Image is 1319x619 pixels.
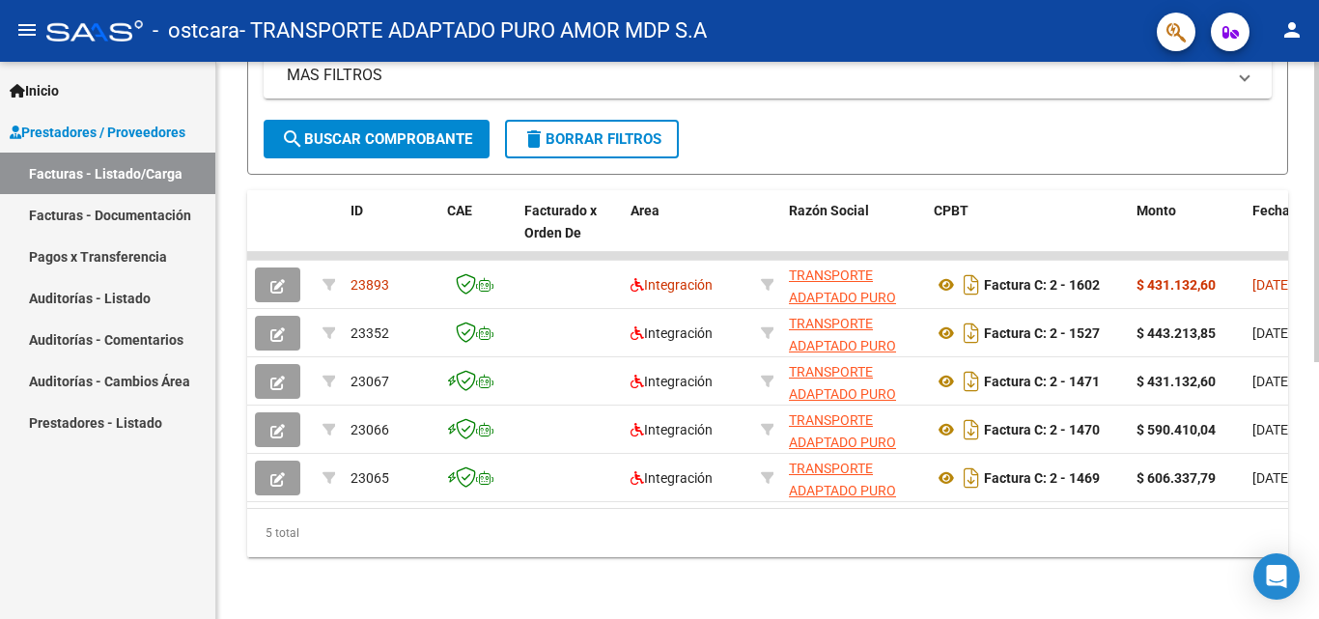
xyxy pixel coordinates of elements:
[517,190,623,275] datatable-header-cell: Facturado x Orden De
[10,80,59,101] span: Inicio
[1129,190,1245,275] datatable-header-cell: Monto
[264,52,1272,98] mat-expansion-panel-header: MAS FILTROS
[959,414,984,445] i: Descargar documento
[984,374,1100,389] strong: Factura C: 2 - 1471
[1252,422,1292,437] span: [DATE]
[1137,422,1216,437] strong: $ 590.410,04
[524,203,597,240] span: Facturado x Orden De
[439,190,517,275] datatable-header-cell: CAE
[351,374,389,389] span: 23067
[287,65,1225,86] mat-panel-title: MAS FILTROS
[351,422,389,437] span: 23066
[15,18,39,42] mat-icon: menu
[959,366,984,397] i: Descargar documento
[351,470,389,486] span: 23065
[522,130,661,148] span: Borrar Filtros
[789,313,918,353] div: 30717825086
[10,122,185,143] span: Prestadores / Proveedores
[984,277,1100,293] strong: Factura C: 2 - 1602
[153,10,239,52] span: - ostcara
[247,509,1288,557] div: 5 total
[781,190,926,275] datatable-header-cell: Razón Social
[984,422,1100,437] strong: Factura C: 2 - 1470
[1252,374,1292,389] span: [DATE]
[281,130,472,148] span: Buscar Comprobante
[351,325,389,341] span: 23352
[926,190,1129,275] datatable-header-cell: CPBT
[623,190,753,275] datatable-header-cell: Area
[522,127,546,151] mat-icon: delete
[789,364,896,424] span: TRANSPORTE ADAPTADO PURO AMOR MDP S.A
[1137,374,1216,389] strong: $ 431.132,60
[351,277,389,293] span: 23893
[343,190,439,275] datatable-header-cell: ID
[631,374,713,389] span: Integración
[1253,553,1300,600] div: Open Intercom Messenger
[631,470,713,486] span: Integración
[984,470,1100,486] strong: Factura C: 2 - 1469
[239,10,707,52] span: - TRANSPORTE ADAPTADO PURO AMOR MDP S.A
[959,318,984,349] i: Descargar documento
[1137,470,1216,486] strong: $ 606.337,79
[505,120,679,158] button: Borrar Filtros
[789,458,918,498] div: 30717825086
[281,127,304,151] mat-icon: search
[447,203,472,218] span: CAE
[789,203,869,218] span: Razón Social
[1137,277,1216,293] strong: $ 431.132,60
[1280,18,1304,42] mat-icon: person
[351,203,363,218] span: ID
[789,409,918,450] div: 30717825086
[631,422,713,437] span: Integración
[631,203,659,218] span: Area
[1137,325,1216,341] strong: $ 443.213,85
[789,267,896,327] span: TRANSPORTE ADAPTADO PURO AMOR MDP S.A
[789,361,918,402] div: 30717825086
[1252,325,1292,341] span: [DATE]
[631,277,713,293] span: Integración
[1252,470,1292,486] span: [DATE]
[264,120,490,158] button: Buscar Comprobante
[934,203,968,218] span: CPBT
[959,269,984,300] i: Descargar documento
[631,325,713,341] span: Integración
[789,412,896,472] span: TRANSPORTE ADAPTADO PURO AMOR MDP S.A
[789,461,896,521] span: TRANSPORTE ADAPTADO PURO AMOR MDP S.A
[789,265,918,305] div: 30717825086
[984,325,1100,341] strong: Factura C: 2 - 1527
[1137,203,1176,218] span: Monto
[1252,277,1292,293] span: [DATE]
[959,463,984,493] i: Descargar documento
[789,316,896,376] span: TRANSPORTE ADAPTADO PURO AMOR MDP S.A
